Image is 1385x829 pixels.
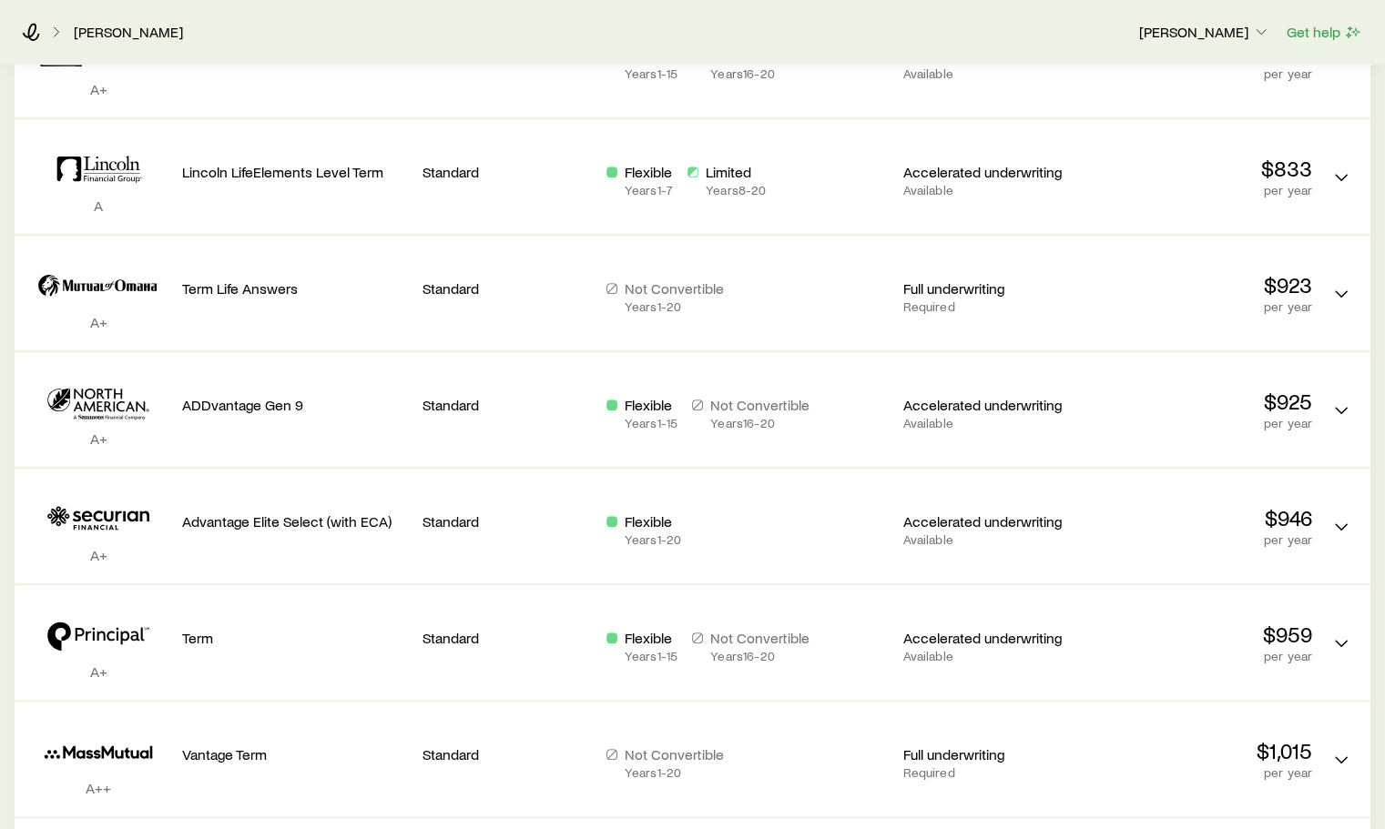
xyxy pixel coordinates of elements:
[625,649,677,663] p: Years 1 - 15
[1086,505,1312,531] p: $946
[1138,22,1271,44] button: [PERSON_NAME]
[423,629,592,647] p: Standard
[1086,299,1312,314] p: per year
[625,299,724,314] p: Years 1 - 20
[625,279,724,298] p: Not Convertible
[1086,738,1312,763] p: $1,015
[423,396,592,414] p: Standard
[182,163,408,181] p: Lincoln LifeElements Level Term
[29,80,168,98] p: A+
[1086,532,1312,547] p: per year
[710,416,810,430] p: Years 16 - 20
[625,183,673,197] p: Years 1 - 7
[625,163,673,181] p: Flexible
[1286,22,1363,43] button: Get help
[29,779,168,797] p: A++
[1086,765,1312,780] p: per year
[625,512,681,531] p: Flexible
[706,183,766,197] p: Years 8 - 20
[902,299,1072,314] p: Required
[625,629,677,647] p: Flexible
[182,396,408,414] p: ADDvantage Gen 9
[1086,416,1312,430] p: per year
[29,662,168,681] p: A+
[625,416,677,430] p: Years 1 - 15
[902,532,1072,547] p: Available
[423,279,592,298] p: Standard
[902,279,1072,298] p: Full underwriting
[29,430,168,448] p: A+
[902,66,1072,81] p: Available
[902,765,1072,780] p: Required
[710,396,810,414] p: Not Convertible
[625,66,677,81] p: Years 1 - 15
[423,745,592,763] p: Standard
[710,629,810,647] p: Not Convertible
[1086,389,1312,414] p: $925
[902,512,1072,531] p: Accelerated underwriting
[710,649,810,663] p: Years 16 - 20
[625,765,724,780] p: Years 1 - 20
[710,66,810,81] p: Years 16 - 20
[1086,156,1312,181] p: $833
[1086,183,1312,197] p: per year
[902,183,1072,197] p: Available
[1139,23,1270,41] p: [PERSON_NAME]
[423,163,592,181] p: Standard
[182,512,408,531] p: Advantage Elite Select (with ECA)
[625,532,681,547] p: Years 1 - 20
[29,313,168,331] p: A+
[902,649,1072,663] p: Available
[1086,272,1312,298] p: $923
[182,629,408,647] p: Term
[625,396,677,414] p: Flexible
[625,745,724,763] p: Not Convertible
[29,197,168,215] p: A
[423,512,592,531] p: Standard
[182,745,408,763] p: Vantage Term
[902,629,1072,647] p: Accelerated underwriting
[29,546,168,564] p: A+
[1086,622,1312,647] p: $959
[902,745,1072,763] p: Full underwriting
[1086,649,1312,663] p: per year
[706,163,766,181] p: Limited
[902,416,1072,430] p: Available
[73,24,184,41] a: [PERSON_NAME]
[182,279,408,298] p: Term Life Answers
[1086,66,1312,81] p: per year
[902,163,1072,181] p: Accelerated underwriting
[902,396,1072,414] p: Accelerated underwriting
